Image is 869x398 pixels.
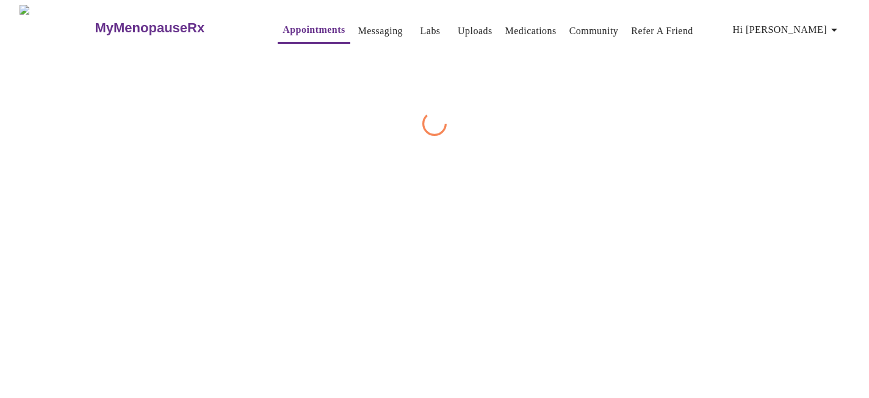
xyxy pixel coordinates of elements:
[733,21,842,38] span: Hi [PERSON_NAME]
[93,7,253,49] a: MyMenopauseRx
[95,20,204,36] h3: MyMenopauseRx
[626,19,698,43] button: Refer a Friend
[20,5,93,51] img: MyMenopauseRx Logo
[358,23,403,40] a: Messaging
[505,23,557,40] a: Medications
[283,21,345,38] a: Appointments
[458,23,492,40] a: Uploads
[500,19,561,43] button: Medications
[569,23,619,40] a: Community
[728,18,846,42] button: Hi [PERSON_NAME]
[631,23,693,40] a: Refer a Friend
[453,19,497,43] button: Uploads
[278,18,350,44] button: Appointments
[420,23,441,40] a: Labs
[564,19,624,43] button: Community
[411,19,450,43] button: Labs
[353,19,408,43] button: Messaging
